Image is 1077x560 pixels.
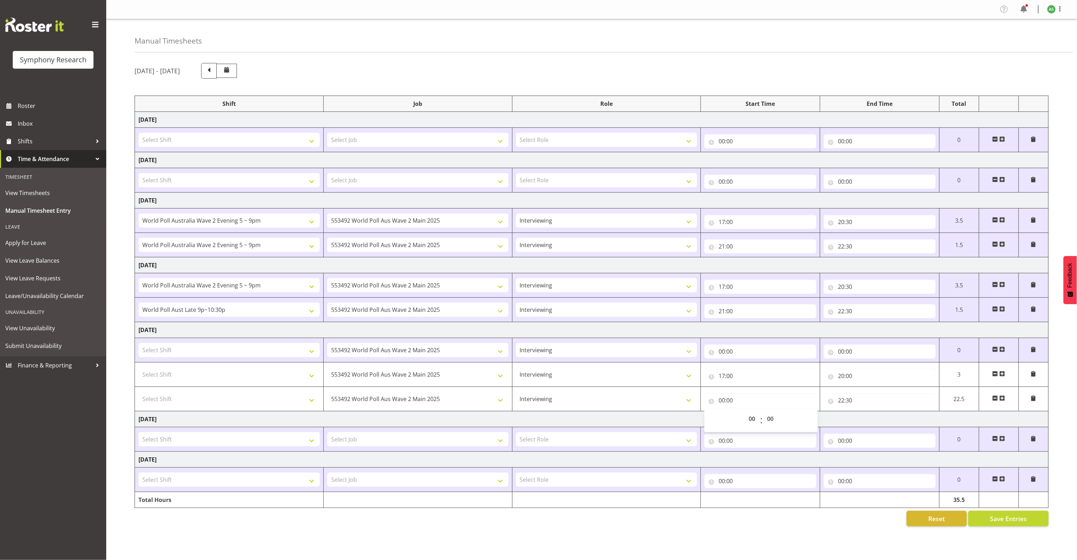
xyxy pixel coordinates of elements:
a: Manual Timesheet Entry [2,202,104,219]
td: 0 [939,427,979,452]
a: Leave/Unavailability Calendar [2,287,104,305]
td: 3.5 [939,273,979,298]
span: View Leave Balances [5,255,101,266]
td: 1.5 [939,233,979,257]
img: ange-steiger11422.jpg [1047,5,1056,13]
span: Time & Attendance [18,154,92,164]
td: [DATE] [135,152,1049,168]
span: Reset [928,514,945,523]
td: 0 [939,468,979,492]
span: Inbox [18,118,103,129]
input: Click to select... [824,369,936,383]
input: Click to select... [824,175,936,189]
td: 0 [939,168,979,193]
td: 1.5 [939,298,979,322]
input: Click to select... [704,393,816,407]
div: Role [516,99,697,108]
div: Timesheet [2,170,104,184]
a: View Leave Balances [2,252,104,269]
input: Click to select... [704,134,816,148]
div: End Time [824,99,936,108]
span: Manual Timesheet Entry [5,205,101,216]
td: 0 [939,128,979,152]
input: Click to select... [704,474,816,488]
div: Start Time [704,99,816,108]
a: Apply for Leave [2,234,104,252]
span: Feedback [1067,263,1073,288]
div: Unavailability [2,305,104,319]
span: Submit Unavailability [5,341,101,351]
input: Click to select... [824,134,936,148]
input: Click to select... [704,280,816,294]
a: View Leave Requests [2,269,104,287]
input: Click to select... [824,215,936,229]
input: Click to select... [704,344,816,359]
td: [DATE] [135,193,1049,208]
input: Click to select... [824,434,936,448]
button: Save Entries [968,511,1049,526]
span: Finance & Reporting [18,360,92,371]
td: [DATE] [135,452,1049,468]
a: Submit Unavailability [2,337,104,355]
input: Click to select... [824,393,936,407]
td: [DATE] [135,322,1049,338]
span: : [760,412,763,429]
span: View Unavailability [5,323,101,333]
a: View Unavailability [2,319,104,337]
td: Total Hours [135,492,324,508]
div: Job [327,99,509,108]
div: Leave [2,219,104,234]
td: [DATE] [135,411,1049,427]
input: Click to select... [824,280,936,294]
input: Click to select... [704,434,816,448]
button: Feedback - Show survey [1064,256,1077,304]
span: View Leave Requests [5,273,101,284]
input: Click to select... [824,474,936,488]
input: Click to select... [824,239,936,253]
input: Click to select... [704,175,816,189]
input: Click to select... [824,344,936,359]
input: Click to select... [704,304,816,318]
td: 35.5 [939,492,979,508]
input: Click to select... [704,369,816,383]
td: 3.5 [939,208,979,233]
a: View Timesheets [2,184,104,202]
span: Apply for Leave [5,238,101,248]
div: Total [943,99,975,108]
div: Symphony Research [20,55,86,65]
input: Click to select... [704,239,816,253]
input: Click to select... [704,215,816,229]
h5: [DATE] - [DATE] [135,67,180,75]
td: [DATE] [135,257,1049,273]
span: Leave/Unavailability Calendar [5,291,101,301]
td: [DATE] [135,112,1049,128]
span: Roster [18,101,103,111]
span: View Timesheets [5,188,101,198]
div: Shift [138,99,320,108]
span: Save Entries [990,514,1027,523]
span: Shifts [18,136,92,147]
td: 22.5 [939,387,979,411]
h4: Manual Timesheets [135,37,202,45]
button: Reset [907,511,967,526]
td: 0 [939,338,979,362]
input: Click to select... [824,304,936,318]
img: Rosterit website logo [5,18,64,32]
td: 3 [939,362,979,387]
